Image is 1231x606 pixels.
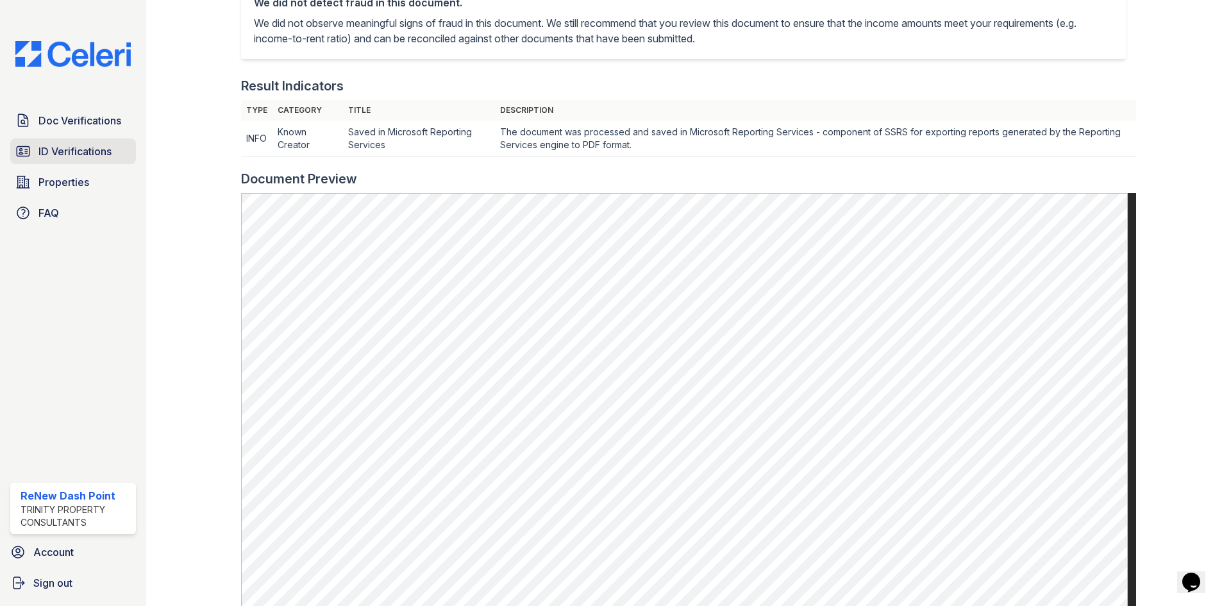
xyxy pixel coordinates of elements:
[241,77,344,95] div: Result Indicators
[495,121,1136,157] td: The document was processed and saved in Microsoft Reporting Services - component of SSRS for expo...
[1177,555,1218,593] iframe: chat widget
[38,113,121,128] span: Doc Verifications
[10,200,136,226] a: FAQ
[38,144,112,159] span: ID Verifications
[21,488,131,503] div: ReNew Dash Point
[495,100,1136,121] th: Description
[38,205,59,221] span: FAQ
[272,100,343,121] th: Category
[254,15,1113,46] p: We did not observe meaningful signs of fraud in this document. We still recommend that you review...
[10,139,136,164] a: ID Verifications
[21,503,131,529] div: Trinity Property Consultants
[343,121,495,157] td: Saved in Microsoft Reporting Services
[343,100,495,121] th: Title
[241,100,272,121] th: Type
[38,174,89,190] span: Properties
[241,121,272,157] td: INFO
[10,169,136,195] a: Properties
[5,570,141,596] a: Sign out
[5,539,141,565] a: Account
[5,41,141,67] img: CE_Logo_Blue-a8612792a0a2168367f1c8372b55b34899dd931a85d93a1a3d3e32e68fde9ad4.png
[241,170,357,188] div: Document Preview
[10,108,136,133] a: Doc Verifications
[33,575,72,591] span: Sign out
[33,544,74,560] span: Account
[272,121,343,157] td: Known Creator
